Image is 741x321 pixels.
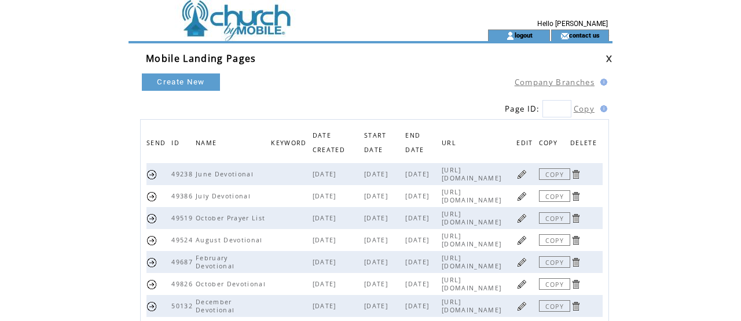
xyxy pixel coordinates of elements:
span: [DATE] [364,214,391,222]
span: URL [442,136,459,153]
span: [DATE] [313,280,339,288]
span: October Prayer List [196,214,268,222]
span: NAME [196,136,219,153]
span: 49687 [171,258,196,266]
img: account_icon.gif [506,31,515,40]
span: [URL][DOMAIN_NAME] [442,166,504,182]
a: Send this page URL by SMS [146,301,157,312]
a: Create New [142,73,220,91]
span: Page ID: [505,104,540,114]
span: 49238 [171,170,196,178]
span: [DATE] [405,170,432,178]
a: contact us [569,31,600,39]
span: KEYWORD [271,136,309,153]
a: Click to delete page [570,301,581,312]
a: COPY [539,256,570,268]
span: COPY [539,136,560,153]
span: [DATE] [405,214,432,222]
a: Send this page URL by SMS [146,235,157,246]
span: Hello [PERSON_NAME] [537,20,608,28]
span: [URL][DOMAIN_NAME] [442,210,504,226]
a: Click to edit page [516,213,527,224]
a: COPY [539,190,570,202]
a: Send this page URL by SMS [146,213,157,224]
a: Click to delete page [570,213,581,224]
span: ID [171,136,182,153]
span: [DATE] [364,258,391,266]
span: [DATE] [313,192,339,200]
span: [DATE] [313,302,339,310]
span: [DATE] [364,280,391,288]
span: SEND [146,136,168,153]
span: 49386 [171,192,196,200]
span: [DATE] [313,236,339,244]
a: Click to edit page [516,191,527,202]
a: Click to edit page [516,235,527,246]
span: [DATE] [364,302,391,310]
span: [DATE] [405,258,432,266]
a: END DATE [405,131,427,153]
a: Click to delete page [570,191,581,202]
span: [URL][DOMAIN_NAME] [442,232,504,248]
span: [DATE] [364,236,391,244]
a: Send this page URL by SMS [146,191,157,202]
span: October Devotional [196,280,269,288]
a: COPY [539,300,570,312]
span: February Devotional [196,254,237,270]
span: DATE CREATED [313,128,348,160]
a: Send this page URL by SMS [146,279,157,290]
a: Click to edit page [516,169,527,180]
a: COPY [539,278,570,290]
img: contact_us_icon.gif [560,31,569,40]
span: END DATE [405,128,427,160]
span: [DATE] [364,192,391,200]
span: START DATE [364,128,387,160]
a: KEYWORD [271,139,309,146]
img: help.gif [597,79,607,86]
span: [DATE] [313,258,339,266]
span: [DATE] [313,170,339,178]
a: START DATE [364,131,387,153]
a: Click to edit page [516,257,527,268]
span: July Devotional [196,192,254,200]
span: Mobile Landing Pages [146,52,256,65]
span: [URL][DOMAIN_NAME] [442,298,504,314]
a: COPY [539,168,570,180]
span: 50132 [171,302,196,310]
a: URL [442,139,459,146]
a: DATE CREATED [313,131,348,153]
span: [DATE] [405,236,432,244]
span: DELETE [570,136,600,153]
span: August Devotional [196,236,266,244]
span: [DATE] [405,192,432,200]
span: [DATE] [364,170,391,178]
a: logout [515,31,533,39]
a: Click to delete page [570,279,581,290]
span: [DATE] [313,214,339,222]
a: Click to delete page [570,257,581,268]
span: [URL][DOMAIN_NAME] [442,276,504,292]
span: 49519 [171,214,196,222]
span: 49826 [171,280,196,288]
a: NAME [196,139,219,146]
a: Click to delete page [570,235,581,246]
a: Click to delete page [570,169,581,180]
a: COPY [539,212,570,224]
a: ID [171,139,182,146]
a: COPY [539,234,570,246]
span: [URL][DOMAIN_NAME] [442,254,504,270]
a: Click to edit page [516,279,527,290]
a: Send this page URL by SMS [146,169,157,180]
span: December Devotional [196,298,237,314]
a: Copy [574,104,595,114]
span: [DATE] [405,280,432,288]
span: June Devotional [196,170,256,178]
img: help.gif [597,105,607,112]
a: Company Branches [515,77,595,87]
span: EDIT [516,136,535,153]
span: 49524 [171,236,196,244]
span: [URL][DOMAIN_NAME] [442,188,504,204]
a: Send this page URL by SMS [146,257,157,268]
span: [DATE] [405,302,432,310]
a: Click to edit page [516,301,527,312]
